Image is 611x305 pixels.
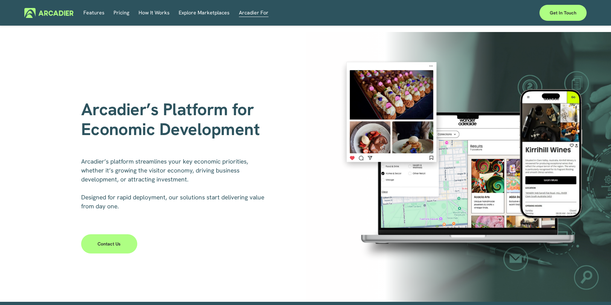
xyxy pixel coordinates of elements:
a: folder dropdown [139,8,170,18]
span: Designed for rapid deployment, our solutions start delivering value from day one. [81,193,266,210]
img: Arcadier [24,8,73,18]
a: Explore Marketplaces [179,8,230,18]
p: Arcadier’s platform streamlines your key economic priorities, whether it’s growing the visitor ec... [81,157,268,211]
span: Arcadier For [239,8,268,17]
a: Features [83,8,105,18]
a: Get in touch [539,5,587,21]
a: folder dropdown [239,8,268,18]
span: How It Works [139,8,170,17]
a: Pricing [114,8,129,18]
span: Arcadier’s Platform for Economic Development [81,98,259,140]
a: Contact Us [81,234,137,253]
